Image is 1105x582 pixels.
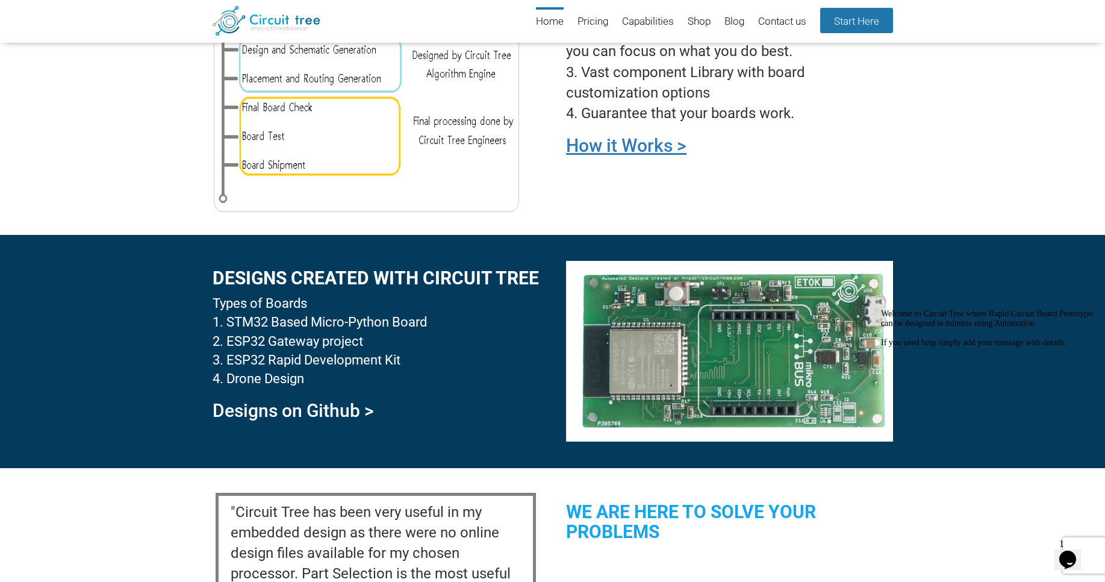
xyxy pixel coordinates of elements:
li: ESP32 Gateway project [213,332,539,351]
a: Shop [688,7,711,37]
iframe: chat widget [876,304,1093,528]
div: Types of Boards [213,294,539,389]
li: Drone Design [213,369,539,388]
a: How it Works > [566,135,686,156]
a: Capabilities [622,7,674,37]
h2: We are here to solve your problems [566,502,892,542]
li: STM32 Based Micro-Python Board [213,313,539,331]
a: Blog [724,7,744,37]
li: Vast component Library with board customization options [566,62,892,104]
a: Pricing [577,7,608,37]
a: Start Here [820,8,893,33]
li: Guarantee that your boards work. [566,103,892,124]
span: Welcome to Circuit Tree where Rapid Circuit Board Prototypes can be designed in minutes using Aut... [5,5,219,43]
iframe: chat widget [1054,534,1093,570]
a: Designs on Github > [213,400,374,421]
h2: DesignS created with circuit tree [213,268,539,288]
div: Welcome to Circuit Tree where Rapid Circuit Board Prototypes can be designed in minutes using Aut... [5,5,222,43]
a: Contact us [758,7,806,37]
a: Home [536,7,564,37]
li: ESP32 Rapid Development Kit [213,351,539,369]
img: Circuit Tree [213,6,320,36]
